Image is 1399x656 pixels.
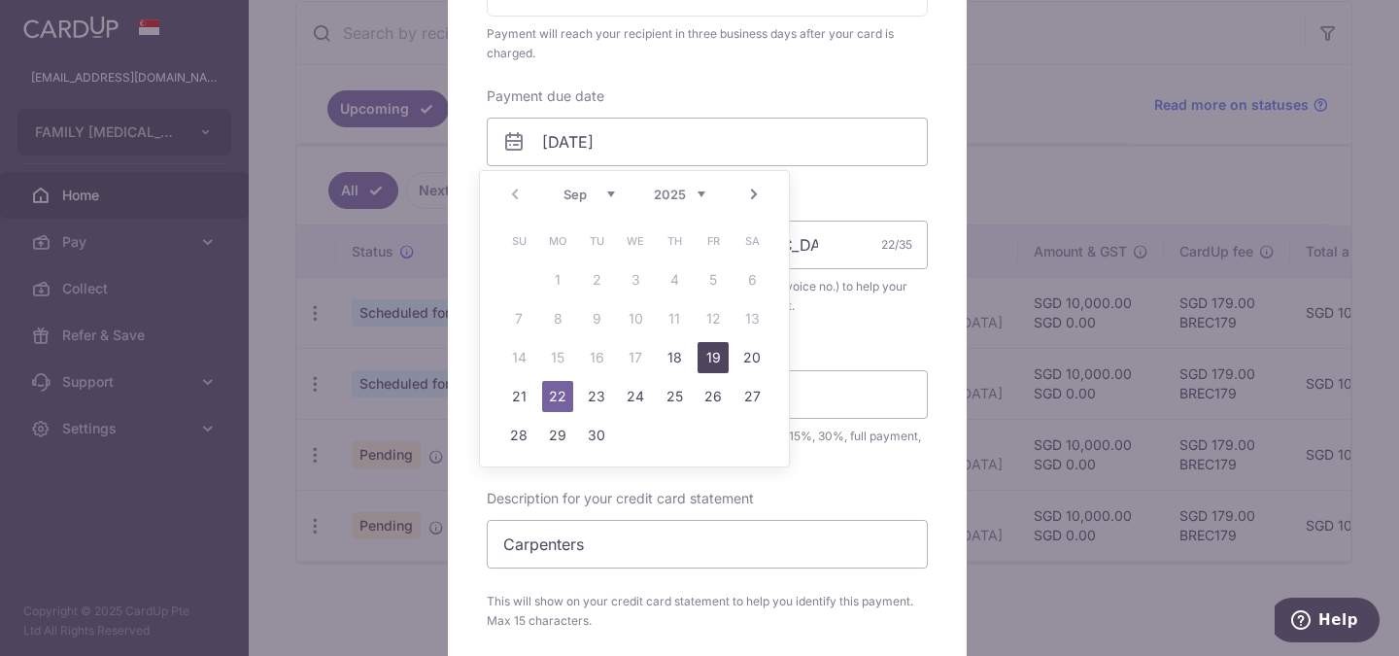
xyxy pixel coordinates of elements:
[503,225,534,257] span: Sunday
[620,381,651,412] a: 24
[487,592,928,631] span: This will show on your credit card statement to help you identify this payment. Max 15 characters.
[581,225,612,257] span: Tuesday
[881,235,912,255] div: 22/35
[581,420,612,451] a: 30
[542,225,573,257] span: Monday
[659,342,690,373] a: 18
[659,225,690,257] span: Thursday
[487,86,604,106] label: Payment due date
[742,183,766,206] a: Next
[620,225,651,257] span: Wednesday
[736,225,768,257] span: Saturday
[542,381,573,412] a: 22
[1275,598,1380,646] iframe: Opens a widget where you can find more information
[659,381,690,412] a: 25
[698,381,729,412] a: 26
[581,381,612,412] a: 23
[487,489,754,508] label: Description for your credit card statement
[698,342,729,373] a: 19
[503,381,534,412] a: 21
[736,381,768,412] a: 27
[503,420,534,451] a: 28
[698,225,729,257] span: Friday
[736,342,768,373] a: 20
[487,118,928,166] input: DD / MM / YYYY
[542,420,573,451] a: 29
[487,24,928,63] div: Payment will reach your recipient in three business days after your card is charged.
